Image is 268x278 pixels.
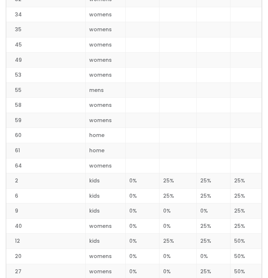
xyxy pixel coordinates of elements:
td: womens [85,113,126,128]
td: 20 [6,249,85,264]
td: 0% [159,204,196,219]
td: 64 [6,158,85,173]
td: womens [85,22,126,37]
td: kids [85,188,126,204]
td: 58 [6,98,85,113]
td: 25% [230,173,262,189]
td: home [85,143,126,158]
td: 40 [6,218,85,234]
td: 25% [159,188,196,204]
td: kids [85,204,126,219]
td: 50% [230,234,262,249]
td: 0% [126,218,159,234]
td: 25% [196,218,230,234]
td: 2 [6,173,85,189]
td: 25% [230,218,262,234]
td: kids [85,173,126,189]
td: 61 [6,143,85,158]
td: 25% [230,188,262,204]
td: 0% [159,249,196,264]
td: 50% [230,249,262,264]
td: 25% [159,234,196,249]
td: 12 [6,234,85,249]
td: home [85,128,126,143]
td: 53 [6,68,85,83]
td: 0% [196,249,230,264]
td: womens [85,68,126,83]
td: 45 [6,37,85,52]
td: kids [85,234,126,249]
td: womens [85,37,126,52]
td: womens [85,98,126,113]
td: 0% [126,234,159,249]
td: 0% [126,204,159,219]
td: 25% [159,173,196,189]
td: 25% [196,188,230,204]
td: mens [85,82,126,98]
td: 60 [6,128,85,143]
td: 35 [6,22,85,37]
td: 0% [126,249,159,264]
td: 6 [6,188,85,204]
td: womens [85,249,126,264]
td: 25% [196,234,230,249]
td: 25% [230,204,262,219]
td: 0% [126,173,159,189]
td: 25% [196,173,230,189]
td: womens [85,158,126,173]
td: 55 [6,82,85,98]
td: womens [85,218,126,234]
td: 0% [126,188,159,204]
td: womens [85,7,126,22]
td: 0% [159,218,196,234]
td: 9 [6,204,85,219]
td: 59 [6,113,85,128]
td: 49 [6,52,85,68]
td: womens [85,52,126,68]
td: 0% [196,204,230,219]
td: 34 [6,7,85,22]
